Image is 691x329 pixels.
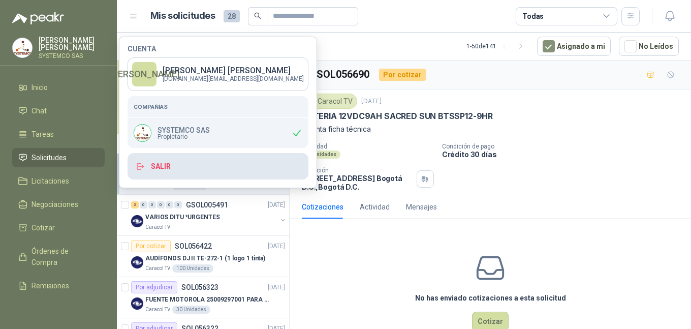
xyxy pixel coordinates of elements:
p: SYSTEMCO SAS [158,127,210,134]
img: Company Logo [13,38,32,57]
p: BATERIA 12VDC9AH SACRED SUN BTSSP12-9HR [302,111,493,122]
button: No Leídos [619,37,679,56]
a: Cotizar [12,218,105,237]
h1: Mis solicitudes [150,9,215,23]
span: search [254,12,261,19]
p: Caracol TV [145,264,170,273]
a: Por cotizarSOL056422[DATE] Company LogoAUDÍFONOS DJ II TE-272-1 (1 logo 1 tinta)Caracol TV100 Uni... [117,236,289,277]
div: 100 Unidades [172,264,213,273]
p: Condición de pago [442,143,687,150]
span: Propietario [158,134,210,140]
a: 2 0 0 0 0 0 GSOL005491[DATE] Company LogoVARIOS DITU *URGENTESCaracol TV [131,199,287,231]
span: Licitaciones [32,175,69,187]
a: Configuración [12,300,105,319]
p: Dirección [302,167,413,174]
p: GSOL005491 [186,201,228,208]
a: Tareas [12,125,105,144]
img: Logo peakr [12,12,64,24]
span: Chat [32,105,47,116]
div: 0 [157,201,165,208]
p: [DATE] [361,97,382,106]
span: Solicitudes [32,152,67,163]
div: Cotizaciones [302,201,343,213]
img: Company Logo [134,125,151,141]
p: AUDÍFONOS DJ II TE-272-1 (1 logo 1 tinta) [145,254,265,263]
span: Inicio [32,82,48,93]
a: Por adjudicarSOL056323[DATE] Company LogoFUENTE MOTOROLA 25009297001 PARA EP450Caracol TV30 Unidades [117,277,289,318]
div: Por adjudicar [131,281,177,293]
div: Mensajes [406,201,437,213]
div: Company LogoSYSTEMCO SASPropietario [128,118,308,148]
div: [PERSON_NAME] [132,62,156,86]
div: 0 [148,201,156,208]
p: [STREET_ADDRESS] Bogotá D.C. , Bogotá D.C. [302,174,413,191]
p: [DOMAIN_NAME][EMAIL_ADDRESS][DOMAIN_NAME] [163,76,304,82]
p: adjunta ficha técnica [302,124,679,135]
div: 0 [166,201,173,208]
p: [PERSON_NAME] [PERSON_NAME] [163,67,304,75]
div: 30 Unidades [172,306,210,314]
span: Órdenes de Compra [32,246,95,268]
span: Negociaciones [32,199,78,210]
div: 1 - 50 de 141 [466,38,529,54]
span: Cotizar [32,222,55,233]
div: 0 [174,201,182,208]
img: Company Logo [131,215,143,227]
h5: Compañías [134,102,302,111]
p: Caracol TV [145,223,170,231]
p: [DATE] [268,283,285,292]
p: SOL056422 [175,243,212,250]
h3: SOL056690 [317,67,371,82]
h4: Cuenta [128,45,308,52]
a: Órdenes de Compra [12,242,105,272]
p: Caracol TV [145,306,170,314]
p: Crédito 30 días [442,150,687,159]
div: Por cotizar [379,69,426,81]
p: VARIOS DITU *URGENTES [145,213,219,222]
button: Asignado a mi [537,37,611,56]
p: FUENTE MOTOROLA 25009297001 PARA EP450 [145,295,272,305]
div: 2 [131,201,139,208]
span: 28 [224,10,240,22]
span: Configuración [32,304,76,315]
div: Todas [522,11,544,22]
p: [DATE] [268,200,285,210]
button: Salir [128,153,308,180]
div: 0 [140,201,147,208]
a: Inicio [12,78,105,97]
div: Caracol TV [302,94,357,109]
a: Remisiones [12,276,105,295]
h3: No has enviado cotizaciones a esta solicitud [415,292,566,304]
p: [PERSON_NAME] [PERSON_NAME] [39,37,105,51]
a: Chat [12,101,105,121]
p: SOL056323 [181,284,218,291]
p: Cantidad [302,143,434,150]
span: Remisiones [32,280,69,291]
a: Licitaciones [12,171,105,191]
span: Tareas [32,129,54,140]
img: Company Logo [131,256,143,268]
a: Negociaciones [12,195,105,214]
a: Solicitudes [12,148,105,167]
p: SYSTEMCO SAS [39,53,105,59]
p: [DATE] [268,242,285,251]
a: [PERSON_NAME][PERSON_NAME] [PERSON_NAME][DOMAIN_NAME][EMAIL_ADDRESS][DOMAIN_NAME] [128,57,308,91]
img: Company Logo [131,297,143,310]
div: Actividad [360,201,390,213]
div: Por cotizar [131,240,171,252]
